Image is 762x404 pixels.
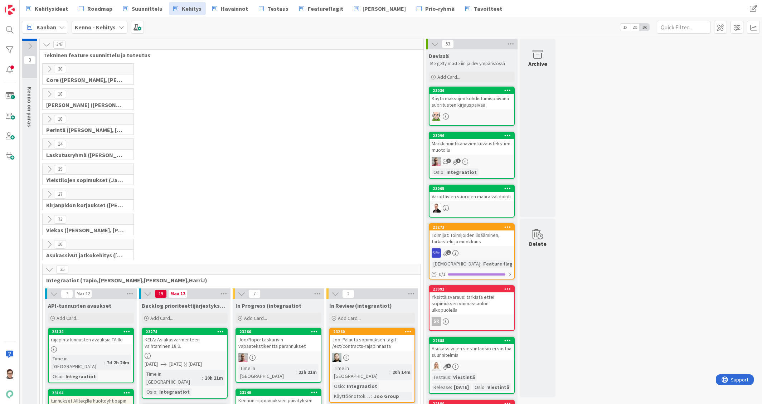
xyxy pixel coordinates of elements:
[146,329,227,334] div: 23274
[429,286,514,292] div: 23092
[429,139,514,155] div: Markkinointikanavien kuvaustekstien muotoilu
[5,5,15,15] img: Visit kanbanzone.com
[432,373,450,381] div: Testaus
[145,370,202,386] div: Time in [GEOGRAPHIC_DATA]
[46,101,125,108] span: Halti (Sebastian, VilleH, Riikka, Antti, MikkoV, PetriH, PetriM)
[156,388,157,396] span: :
[390,368,412,376] div: 20h 14m
[446,159,451,163] span: 1
[142,335,227,351] div: KELA: Asiakasvarmenteen vaihtaminen 18.9.
[145,388,156,396] div: Osio
[429,87,515,126] a: 23036Käytä maksujen kohdistumispäivänä suoritusten kirjauspäivääAN
[344,382,345,390] span: :
[297,368,319,376] div: 23h 21m
[267,4,288,13] span: Testaus
[22,2,72,15] a: Kehitysideat
[53,40,65,49] span: 347
[75,24,116,31] b: Kenno - Kehitys
[333,329,414,334] div: 23260
[142,328,227,351] div: 23274KELA: Asiakasvarmenteen vaihtaminen 18.9.
[345,382,379,390] div: Integraatiot
[332,353,341,362] img: SH
[432,362,441,371] img: SL
[236,328,321,351] div: 23266Joo/Ropo: Laskurivin vapaatekstikenttä parannukset
[54,65,66,73] span: 30
[236,389,321,396] div: 23140
[43,52,414,59] span: Tekninen feature suunnittelu ja toteutus
[54,140,66,149] span: 14
[77,292,90,296] div: Max 12
[332,364,389,380] div: Time in [GEOGRAPHIC_DATA]
[208,2,252,15] a: Havainnot
[452,383,471,391] div: [DATE]
[429,52,449,59] span: Devissä
[425,4,455,13] span: Prio-ryhmä
[236,328,321,335] div: 23266
[486,383,511,391] div: Viestintä
[432,168,443,176] div: Osio
[350,2,410,15] a: [PERSON_NAME]
[330,328,414,351] div: 23260Joo: Palauta sopimuksen tagit /ext/contracts-rajapinnasta
[49,335,133,344] div: rajapintatunnusten avauksia TA:lle
[451,373,477,381] div: Viestintä
[429,248,514,258] div: RS
[429,185,514,192] div: 23005
[182,4,202,13] span: Kehitys
[236,302,301,309] span: In Progress (integraatiot
[429,362,514,371] div: SL
[433,225,514,230] div: 23273
[429,270,514,279] div: 0/1
[432,317,441,326] div: SR
[46,227,125,234] span: Viekas (Samuli, Saara, Mika, Pirjo, Keijo, TommiHä, Rasmus)
[54,240,66,249] span: 10
[87,4,112,13] span: Roadmap
[456,159,461,163] span: 1
[429,185,515,218] a: 23005Varattavien vuorojen määrä validointiVP
[450,373,451,381] span: :
[155,289,167,298] span: 19
[145,360,158,368] span: [DATE]
[442,40,454,48] span: 53
[429,87,514,109] div: 23036Käytä maksujen kohdistumispäivänä suoritusten kirjauspäivää
[429,87,514,94] div: 23036
[429,132,514,139] div: 23096
[54,215,66,224] span: 73
[437,74,460,80] span: Add Card...
[433,133,514,138] div: 23096
[104,359,105,366] span: :
[446,250,451,255] span: 1
[236,328,321,383] a: 23266Joo/Ropo: Laskurivin vapaatekstikenttä parannuksetHJTime in [GEOGRAPHIC_DATA]:23h 21m
[56,265,68,274] span: 35
[142,328,227,335] div: 23274
[429,337,514,344] div: 22688
[51,355,104,370] div: Time in [GEOGRAPHIC_DATA]
[429,132,515,179] a: 23096Markkinointikanavien kuvaustekstien muotoiluHJOsio:Integraatiot
[238,364,296,380] div: Time in [GEOGRAPHIC_DATA]
[657,21,710,34] input: Quick Filter...
[46,76,125,83] span: Core (Pasi, Jussi, JaakkoHä, Jyri, Leo, MikkoK, Väinö, MattiH)
[5,389,15,399] img: avatar
[49,390,133,396] div: 23104
[429,285,515,331] a: 23092Yksittäisvaraus: tarkista ettei sopimuksen voimassaolon ulkopuolellaSR
[54,165,66,174] span: 39
[49,328,133,335] div: 23134
[170,292,185,296] div: Max 12
[46,277,412,284] span: Integraatiot (Tapio,Santeri,Marko,HarriJ)
[203,374,225,382] div: 20h 21m
[330,353,414,362] div: SH
[49,328,133,344] div: 23134rajapintatunnusten avauksia TA:lle
[46,151,125,159] span: Laskutusryhmä (Antti, Keijo)
[157,388,191,396] div: Integraatiot
[142,302,228,309] span: Backlog prioriteettijärjestyksessä (integraatiot)
[342,289,354,298] span: 2
[461,2,506,15] a: Tavoitteet
[330,335,414,351] div: Joo: Palauta sopimuksen tagit /ext/contracts-rajapinnasta
[429,112,514,121] div: AN
[61,289,73,298] span: 7
[254,2,293,15] a: Testaus
[57,315,79,321] span: Add Card...
[432,203,441,213] img: VP
[432,383,451,391] div: Release
[432,157,441,166] img: HJ
[481,260,520,268] div: Feature flag,...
